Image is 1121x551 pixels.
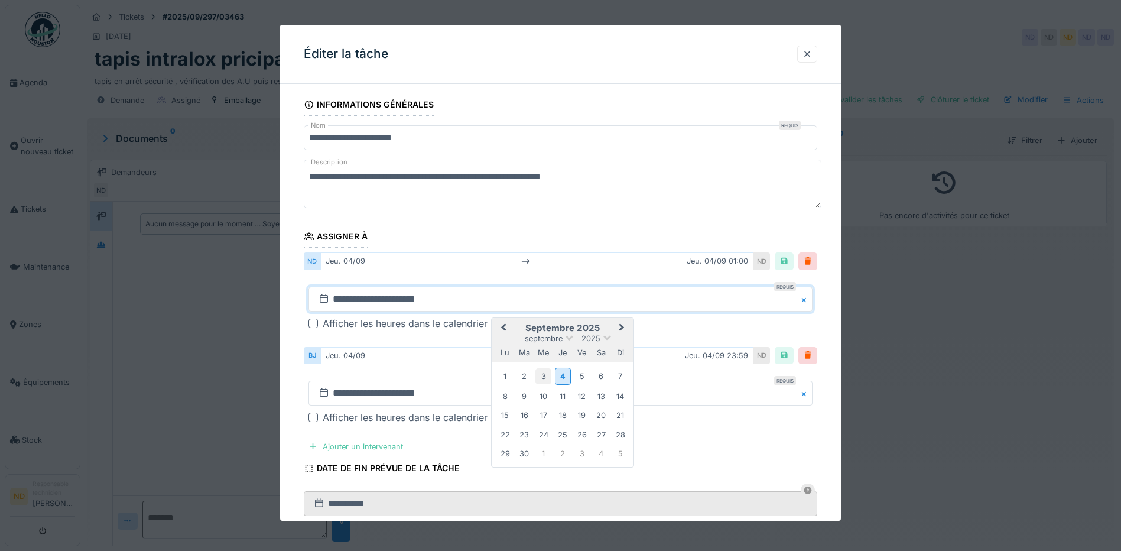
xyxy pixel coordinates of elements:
div: Choose dimanche 14 septembre 2025 [612,388,628,404]
label: Description [308,155,350,170]
div: Choose mardi 23 septembre 2025 [516,427,532,443]
div: Choose jeudi 25 septembre 2025 [555,427,571,443]
div: Ajouter un intervenant [304,439,408,455]
div: Choose mardi 9 septembre 2025 [516,388,532,404]
div: Choose samedi 27 septembre 2025 [593,427,609,443]
div: Date de fin prévue de la tâche [304,459,460,479]
div: Requis [779,121,801,130]
h2: septembre 2025 [492,323,633,333]
div: Choose lundi 1 septembre 2025 [497,368,513,384]
div: Choose samedi 6 septembre 2025 [593,368,609,384]
div: lundi [497,345,513,361]
div: Choose mardi 16 septembre 2025 [516,407,532,423]
div: Choose mardi 2 septembre 2025 [516,368,532,384]
div: mardi [516,345,532,361]
div: Requis [774,376,796,385]
div: Choose vendredi 3 octobre 2025 [574,446,590,462]
div: Choose vendredi 19 septembre 2025 [574,407,590,423]
div: Choose lundi 8 septembre 2025 [497,388,513,404]
span: 2025 [581,334,600,343]
div: Choose vendredi 26 septembre 2025 [574,427,590,443]
div: Requis [774,282,796,291]
div: Choose jeudi 11 septembre 2025 [555,388,571,404]
div: Month septembre, 2025 [496,367,630,464]
div: Choose lundi 22 septembre 2025 [497,427,513,443]
div: jeu. 04/09 jeu. 04/09 01:00 [320,252,753,270]
div: Choose lundi 15 septembre 2025 [497,407,513,423]
div: Choose samedi 20 septembre 2025 [593,407,609,423]
div: jeudi [555,345,571,361]
div: Choose jeudi 2 octobre 2025 [555,446,571,462]
div: Choose jeudi 18 septembre 2025 [555,407,571,423]
div: Choose vendredi 5 septembre 2025 [574,368,590,384]
span: septembre [525,334,563,343]
div: Choose mardi 30 septembre 2025 [516,446,532,462]
div: Choose mercredi 3 septembre 2025 [535,368,551,384]
div: Choose dimanche 5 octobre 2025 [612,446,628,462]
label: Nom [308,121,328,131]
div: Choose mercredi 1 octobre 2025 [535,446,551,462]
div: mercredi [535,345,551,361]
div: Choose mercredi 10 septembre 2025 [535,388,551,404]
div: Informations générales [304,96,434,116]
div: vendredi [574,345,590,361]
button: Close [800,381,813,406]
div: Choose samedi 13 septembre 2025 [593,388,609,404]
div: Choose jeudi 4 septembre 2025 [555,368,571,385]
div: dimanche [612,345,628,361]
div: Afficher les heures dans le calendrier [323,410,488,424]
button: Next Month [613,319,632,338]
div: Choose dimanche 7 septembre 2025 [612,368,628,384]
button: Previous Month [493,319,512,338]
h3: Éditer la tâche [304,47,388,61]
div: ND [304,252,320,270]
div: Choose vendredi 12 septembre 2025 [574,388,590,404]
button: Close [800,287,813,312]
div: Choose samedi 4 octobre 2025 [593,446,609,462]
div: Choose lundi 29 septembre 2025 [497,446,513,462]
div: Choose mercredi 24 septembre 2025 [535,427,551,443]
div: Choose dimanche 28 septembre 2025 [612,427,628,443]
div: BJ [304,347,320,364]
div: samedi [593,345,609,361]
div: ND [753,347,770,364]
div: Choose mercredi 17 septembre 2025 [535,407,551,423]
div: Choose dimanche 21 septembre 2025 [612,407,628,423]
div: ND [753,252,770,270]
div: Assigner à [304,228,368,248]
div: jeu. 04/09 jeu. 04/09 23:59 [320,347,753,364]
div: Afficher les heures dans le calendrier [323,316,488,330]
